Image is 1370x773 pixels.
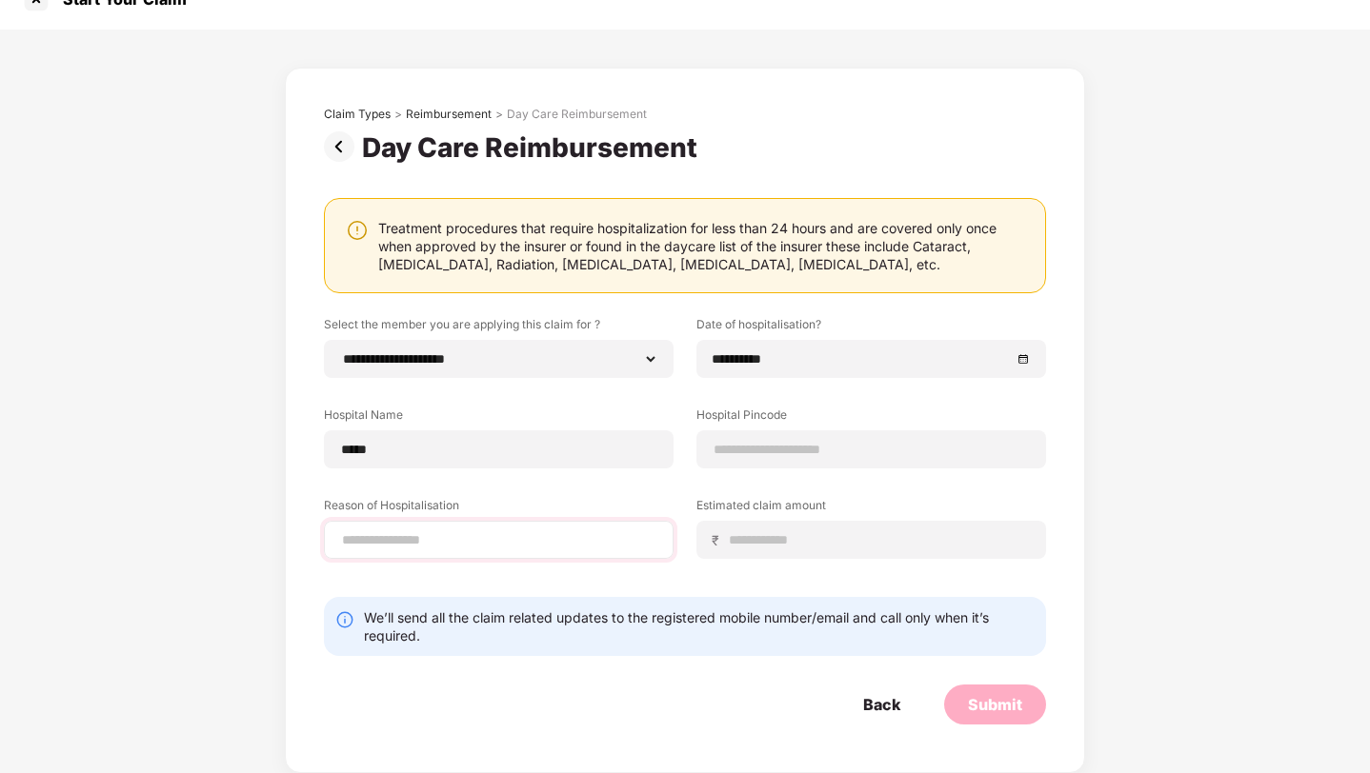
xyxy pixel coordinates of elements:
[362,131,705,164] div: Day Care Reimbursement
[696,406,1046,430] label: Hospital Pincode
[495,107,503,122] div: >
[507,107,647,122] div: Day Care Reimbursement
[346,219,369,242] img: svg+xml;base64,PHN2ZyBpZD0iV2FybmluZ18tXzI0eDI0IiBkYXRhLW5hbWU9Ildhcm5pbmcgLSAyNHgyNCIgeG1sbnM9Im...
[378,219,1026,273] div: Treatment procedures that require hospitalization for less than 24 hours and are covered only onc...
[324,497,674,521] label: Reason of Hospitalisation
[696,497,1046,521] label: Estimated claim amount
[324,316,674,340] label: Select the member you are applying this claim for ?
[712,531,727,549] span: ₹
[324,107,391,122] div: Claim Types
[394,107,402,122] div: >
[335,610,354,629] img: svg+xml;base64,PHN2ZyBpZD0iSW5mby0yMHgyMCIgeG1sbnM9Imh0dHA6Ly93d3cudzMub3JnLzIwMDAvc3ZnIiB3aWR0aD...
[696,316,1046,340] label: Date of hospitalisation?
[968,694,1022,715] div: Submit
[324,131,362,162] img: svg+xml;base64,PHN2ZyBpZD0iUHJldi0zMngzMiIgeG1sbnM9Imh0dHA6Ly93d3cudzMub3JnLzIwMDAvc3ZnIiB3aWR0aD...
[364,608,1035,644] div: We’ll send all the claim related updates to the registered mobile number/email and call only when...
[406,107,492,122] div: Reimbursement
[863,694,900,715] div: Back
[324,406,674,430] label: Hospital Name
